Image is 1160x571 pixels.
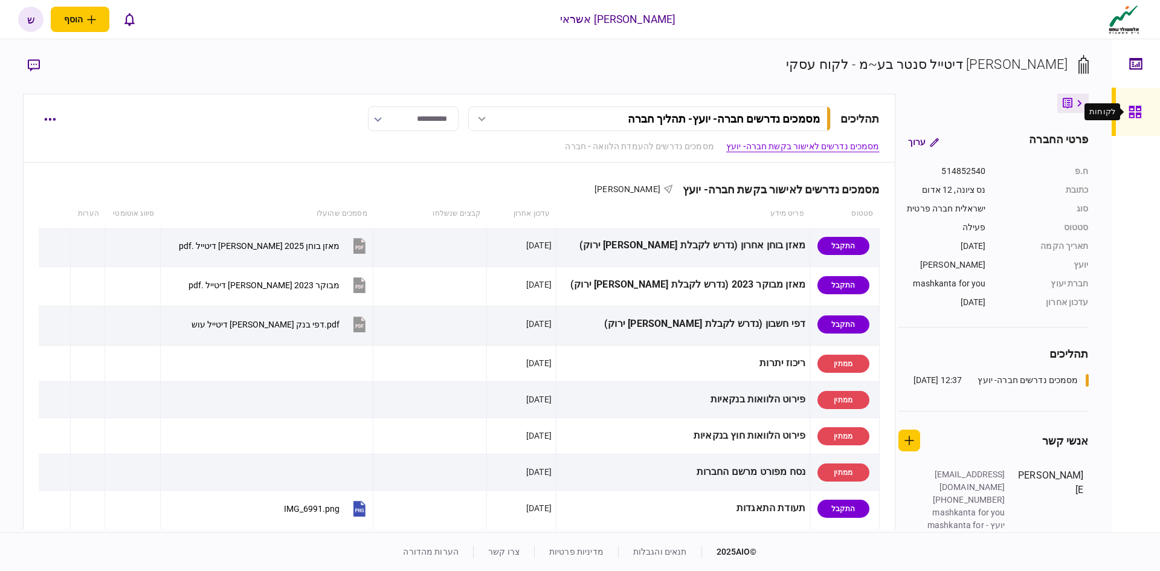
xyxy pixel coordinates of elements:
[561,271,805,298] div: מאזן מבוקר 2023 (נדרש לקבלת [PERSON_NAME] ירוק)
[549,547,604,556] a: מדיניות פרטיות
[913,374,962,387] div: 12:37 [DATE]
[105,200,160,228] th: סיווג אוטומטי
[817,276,869,294] div: התקבל
[526,279,552,291] div: [DATE]
[561,386,805,413] div: פירוט הלוואות בנקאיות
[817,237,869,255] div: התקבל
[71,200,105,228] th: הערות
[560,11,676,27] div: [PERSON_NAME] אשראי
[190,311,369,338] button: ‎⁨דפי בנק אור דיטייל עוש ⁩.pdf
[817,463,869,482] div: ממתין
[817,427,869,445] div: ממתין
[998,296,1089,309] div: עדכון אחרון
[927,519,1005,544] div: יועץ - mashkanta for you
[487,200,556,228] th: עדכון אחרון
[898,346,1089,362] div: תהליכים
[726,140,880,153] a: מסמכים נדרשים לאישור בקשת חברה- יועץ
[373,200,487,228] th: קבצים שנשלחו
[817,500,869,518] div: התקבל
[284,495,369,522] button: IMG_6991.png
[898,131,949,153] button: ערוך
[561,311,805,338] div: דפי חשבון (נדרש לקבלת [PERSON_NAME] ירוק)
[188,271,369,298] button: מבוקר 2023 אור דיטייל .pdf
[526,502,552,514] div: [DATE]
[927,468,1005,494] div: [EMAIL_ADDRESS][DOMAIN_NAME]
[927,494,1005,506] div: [PHONE_NUMBER]
[898,221,986,234] div: פעילה
[840,111,880,127] div: תהליכים
[468,106,831,131] button: מסמכים נדרשים חברה- יועץ- תהליך חברה
[898,165,986,178] div: 514852540
[998,277,1089,290] div: חברת יעוץ
[998,259,1089,271] div: יועץ
[913,374,1089,387] a: מסמכים נדרשים חברה- יועץ12:37 [DATE]
[817,391,869,409] div: ממתין
[817,355,869,373] div: ממתין
[556,200,810,228] th: פריט מידע
[526,430,552,442] div: [DATE]
[927,506,1005,519] div: mashkanta for you
[526,357,552,369] div: [DATE]
[898,296,986,309] div: [DATE]
[284,504,340,514] div: IMG_6991.png
[898,184,986,196] div: נס ציונה, 12 אדום
[701,546,757,558] div: © 2025 AIO
[561,495,805,522] div: תעודת התאגדות
[810,200,879,228] th: סטטוס
[561,422,805,450] div: פירוט הלוואות חוץ בנקאיות
[403,547,459,556] a: הערות מהדורה
[179,241,340,251] div: מאזן בוחן 2025 אור דיטייל .pdf
[565,140,714,153] a: מסמכים נדרשים להעמדת הלוואה - חברה
[188,280,340,290] div: מבוקר 2023 אור דיטייל .pdf
[561,459,805,486] div: נסח מפורט מרשם החברות
[526,239,552,251] div: [DATE]
[633,547,687,556] a: תנאים והגבלות
[898,240,986,253] div: [DATE]
[51,7,109,32] button: פתח תפריט להוספת לקוח
[488,547,520,556] a: צרו קשר
[1017,468,1084,544] div: [PERSON_NAME]
[117,7,142,32] button: פתח רשימת התראות
[594,184,660,194] span: [PERSON_NAME]
[673,183,880,196] div: מסמכים נדרשים לאישור בקשת חברה- יועץ
[978,374,1078,387] div: מסמכים נדרשים חברה- יועץ
[998,221,1089,234] div: סטטוס
[998,165,1089,178] div: ח.פ
[190,320,340,329] div: ‎⁨דפי בנק אור דיטייל עוש ⁩.pdf
[898,259,986,271] div: [PERSON_NAME]
[526,393,552,405] div: [DATE]
[998,202,1089,215] div: סוג
[898,277,986,290] div: mashkanta for you
[786,54,1068,74] div: [PERSON_NAME] דיטייל סנטר בע~מ - לקוח עסקי
[526,318,552,330] div: [DATE]
[18,7,43,32] button: ש
[898,202,986,215] div: ישראלית חברה פרטית
[817,315,869,334] div: התקבל
[179,232,369,259] button: מאזן בוחן 2025 אור דיטייל .pdf
[561,232,805,259] div: מאזן בוחן אחרון (נדרש לקבלת [PERSON_NAME] ירוק)
[1089,106,1115,118] div: לקוחות
[561,350,805,377] div: ריכוז יתרות
[1106,4,1142,34] img: client company logo
[1042,433,1089,449] div: אנשי קשר
[526,466,552,478] div: [DATE]
[1029,131,1088,153] div: פרטי החברה
[160,200,373,228] th: מסמכים שהועלו
[628,112,820,125] div: מסמכים נדרשים חברה- יועץ - תהליך חברה
[998,240,1089,253] div: תאריך הקמה
[998,184,1089,196] div: כתובת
